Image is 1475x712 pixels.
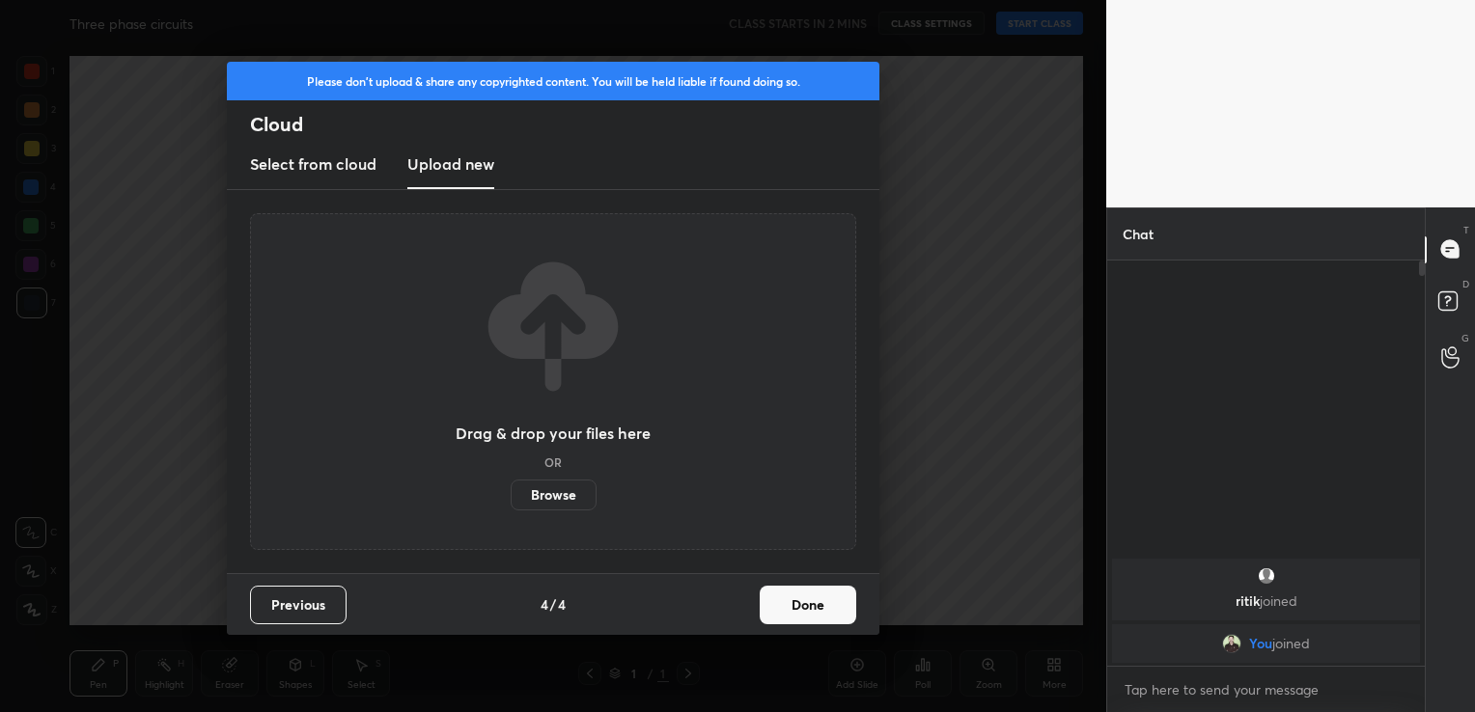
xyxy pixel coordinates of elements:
[1461,331,1469,345] p: G
[1260,591,1297,610] span: joined
[1124,593,1408,609] p: ritik
[760,586,856,624] button: Done
[1462,277,1469,291] p: D
[456,425,651,441] h3: Drag & drop your files here
[1249,636,1272,651] span: You
[1257,566,1276,586] img: default.png
[1463,223,1469,237] p: T
[544,456,562,468] h5: OR
[1272,636,1310,651] span: joined
[407,152,494,176] h3: Upload new
[1107,208,1169,260] p: Chat
[541,594,548,615] h4: 4
[227,62,879,100] div: Please don't upload & share any copyrighted content. You will be held liable if found doing so.
[250,152,376,176] h3: Select from cloud
[550,594,556,615] h4: /
[558,594,566,615] h4: 4
[1222,634,1241,653] img: 92155e9b22ef4df58f3aabcf37ccfb9e.jpg
[1107,555,1425,667] div: grid
[250,112,879,137] h2: Cloud
[250,586,347,624] button: Previous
